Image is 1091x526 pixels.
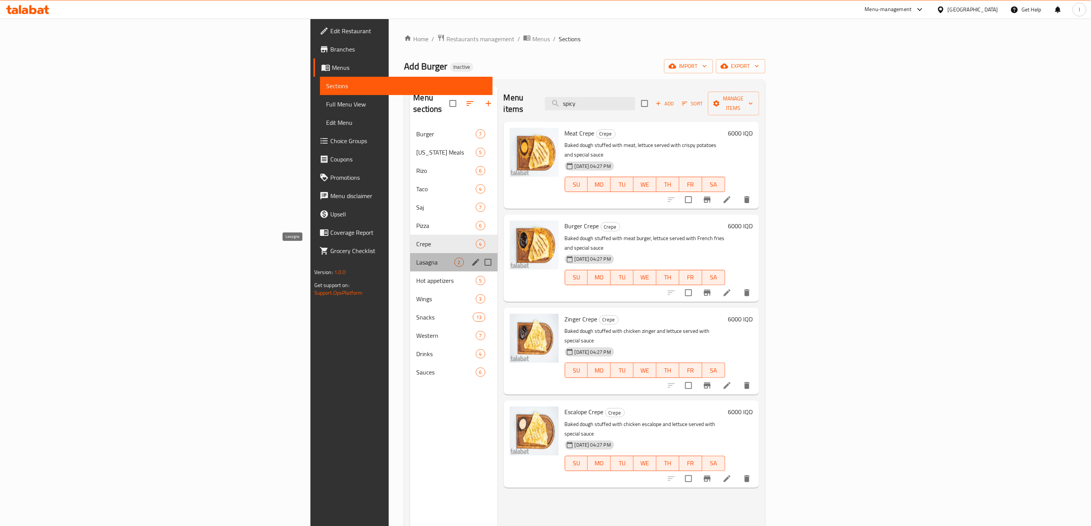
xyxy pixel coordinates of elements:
span: [DATE] 04:27 PM [572,255,614,263]
button: SU [565,456,588,471]
span: Snacks [416,313,473,322]
a: Branches [314,40,493,58]
span: Menus [332,63,487,72]
div: Snacks13 [410,308,497,326]
a: Sections [320,77,493,95]
div: Taco4 [410,180,497,198]
div: items [473,313,485,322]
div: Lasagna2edit [410,253,497,271]
div: Sauces6 [410,363,497,381]
span: Lasagna [416,258,454,267]
button: Branch-specific-item [698,284,716,302]
div: Crepe [605,408,625,417]
span: 7 [476,204,485,211]
span: WE [637,179,653,190]
span: FR [682,272,699,283]
span: Zinger Crepe [565,313,598,325]
button: FR [679,177,702,192]
span: MO [591,458,608,469]
li: / [517,34,520,44]
a: Grocery Checklist [314,242,493,260]
div: Pizza [416,221,475,230]
span: FR [682,458,699,469]
button: MO [588,270,611,285]
span: 6 [476,167,485,174]
a: Menus [314,58,493,77]
span: 5 [476,149,485,156]
div: Menu-management [865,5,912,14]
span: Select all sections [445,95,461,111]
span: Select to update [680,192,697,208]
span: Sections [326,81,487,90]
button: Branch-specific-item [698,376,716,395]
div: Crepe [601,222,620,231]
span: SU [568,179,585,190]
button: TH [656,456,679,471]
div: Rizo6 [410,161,497,180]
button: SA [702,456,725,471]
h6: 6000 IQD [728,407,753,417]
span: import [670,61,707,71]
span: Coupons [330,155,487,164]
button: FR [679,363,702,378]
h6: 6000 IQD [728,221,753,231]
span: SA [705,179,722,190]
span: Rizo [416,166,475,175]
button: TH [656,177,679,192]
button: export [716,59,765,73]
span: TU [614,179,630,190]
span: Select section [637,95,653,111]
a: Edit menu item [722,381,732,390]
div: Wings3 [410,290,497,308]
p: Baked dough stuffed with chicken escalope and lettuce served with special sauce [565,420,725,439]
button: edit [470,257,482,268]
span: [DATE] 04:27 PM [572,441,614,449]
button: WE [634,270,656,285]
span: 4 [476,186,485,193]
button: delete [738,284,756,302]
div: items [454,258,464,267]
span: MO [591,365,608,376]
button: TH [656,363,679,378]
button: WE [634,177,656,192]
a: Edit Menu [320,113,493,132]
a: Edit Restaurant [314,22,493,40]
a: Support.OpsPlatform [314,288,363,298]
div: items [476,349,485,358]
button: FR [679,270,702,285]
span: Version: [314,267,333,277]
span: TH [659,179,676,190]
button: SA [702,177,725,192]
button: MO [588,456,611,471]
div: Drinks4 [410,345,497,363]
button: delete [738,470,756,488]
button: SU [565,363,588,378]
span: SU [568,458,585,469]
div: Pizza6 [410,216,497,235]
div: Hot appetizers5 [410,271,497,290]
span: 13 [473,314,485,321]
span: TH [659,365,676,376]
span: Grocery Checklist [330,246,487,255]
span: export [722,61,759,71]
span: [DATE] 04:27 PM [572,163,614,170]
h6: 6000 IQD [728,314,753,324]
span: Crepe [606,408,624,417]
span: MO [591,179,608,190]
button: TH [656,270,679,285]
a: Coupons [314,150,493,168]
span: Get support on: [314,280,349,290]
span: Branches [330,45,487,54]
button: Add [653,98,677,110]
span: Crepe [600,315,618,324]
nav: breadcrumb [404,34,765,44]
img: Burger Crepe [510,221,559,269]
div: [US_STATE] Meals5 [410,143,497,161]
span: 4 [476,240,485,248]
span: Upsell [330,210,487,219]
button: SA [702,363,725,378]
button: Sort [680,98,705,110]
span: Choice Groups [330,136,487,145]
button: SA [702,270,725,285]
span: Promotions [330,173,487,182]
